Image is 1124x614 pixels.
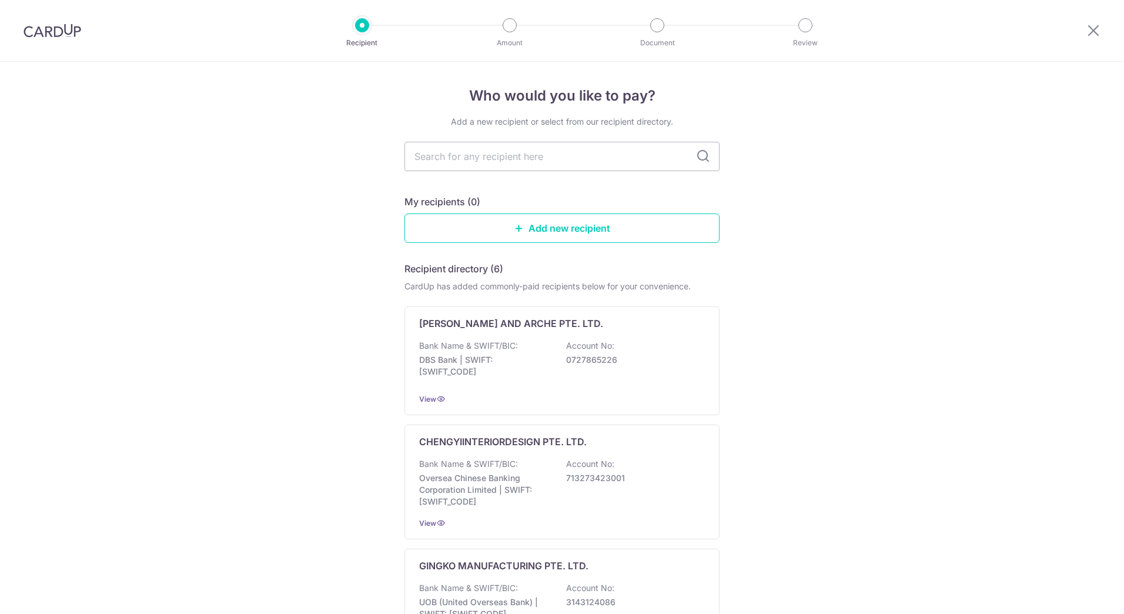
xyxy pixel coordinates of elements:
[404,195,480,209] h5: My recipients (0)
[404,213,720,243] a: Add new recipient
[24,24,81,38] img: CardUp
[404,262,503,276] h5: Recipient directory (6)
[466,37,553,49] p: Amount
[419,435,587,449] p: CHENGYIINTERIORDESIGN PTE. LTD.
[419,316,603,331] p: [PERSON_NAME] AND ARCHE PTE. LTD.
[419,458,518,470] p: Bank Name & SWIFT/BIC:
[762,37,849,49] p: Review
[566,582,614,594] p: Account No:
[566,458,614,470] p: Account No:
[404,116,720,128] div: Add a new recipient or select from our recipient directory.
[419,472,551,508] p: Oversea Chinese Banking Corporation Limited | SWIFT: [SWIFT_CODE]
[566,472,698,484] p: 713273423001
[419,559,588,573] p: GINGKO MANUFACTURING PTE. LTD.
[614,37,701,49] p: Document
[419,354,551,378] p: DBS Bank | SWIFT: [SWIFT_CODE]
[419,582,518,594] p: Bank Name & SWIFT/BIC:
[404,85,720,106] h4: Who would you like to pay?
[419,395,436,403] a: View
[566,354,698,366] p: 0727865226
[404,281,720,292] div: CardUp has added commonly-paid recipients below for your convenience.
[566,340,614,352] p: Account No:
[419,519,436,528] a: View
[419,340,518,352] p: Bank Name & SWIFT/BIC:
[566,596,698,608] p: 3143124086
[319,37,406,49] p: Recipient
[404,142,720,171] input: Search for any recipient here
